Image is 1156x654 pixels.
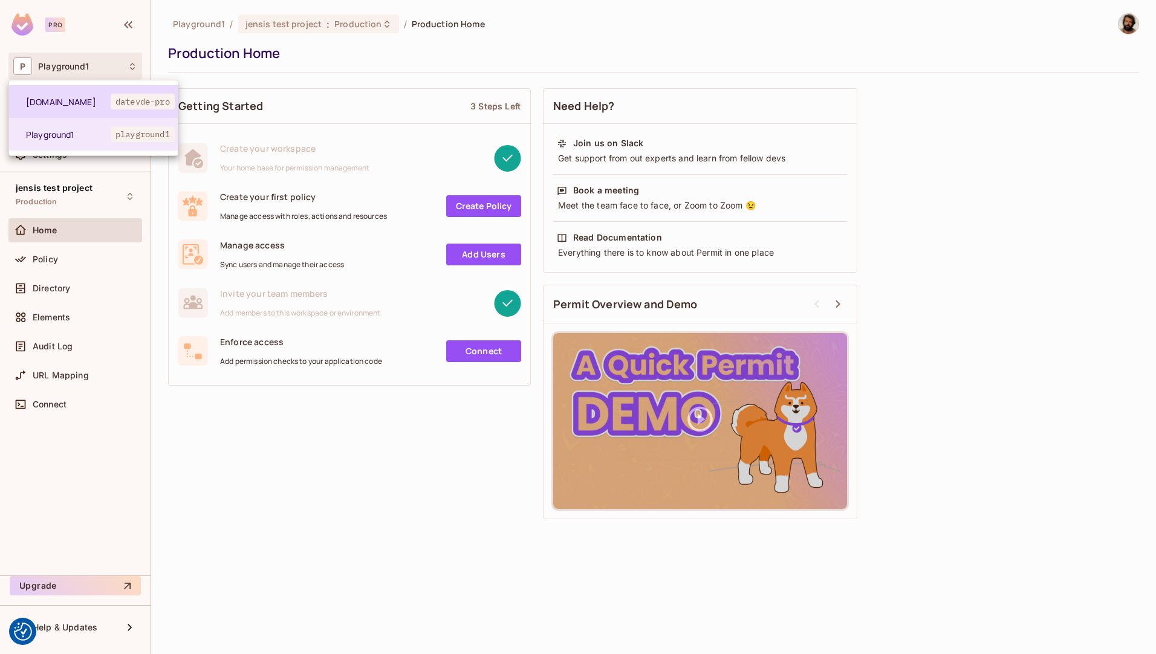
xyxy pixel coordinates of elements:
span: [DOMAIN_NAME] [26,96,111,108]
button: Consent Preferences [14,623,32,641]
span: Playground1 [26,129,111,140]
img: Revisit consent button [14,623,32,641]
span: datevde-pro [111,94,175,109]
span: playground1 [111,126,175,142]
